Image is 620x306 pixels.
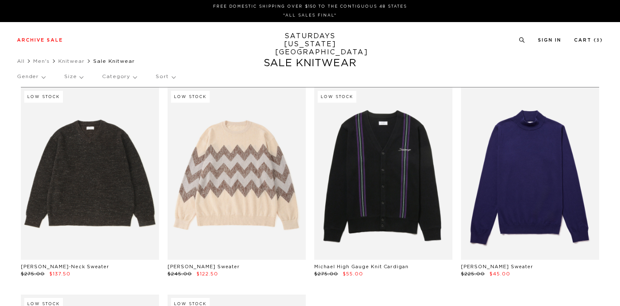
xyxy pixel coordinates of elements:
[20,12,600,19] p: *ALL SALES FINAL*
[343,272,363,276] span: $55.00
[64,67,83,87] p: Size
[21,264,109,269] a: [PERSON_NAME]-Neck Sweater
[93,59,135,64] span: Sale Knitwear
[597,39,600,42] small: 3
[574,38,603,42] a: Cart (3)
[196,272,218,276] span: $122.50
[168,272,192,276] span: $245.00
[156,67,175,87] p: Sort
[17,59,25,64] a: All
[58,59,85,64] a: Knitwear
[538,38,561,42] a: Sign In
[489,272,510,276] span: $45.00
[21,272,45,276] span: $275.00
[171,91,210,103] div: Low Stock
[49,272,71,276] span: $137.50
[275,32,345,56] a: SATURDAYS[US_STATE][GEOGRAPHIC_DATA]
[102,67,137,87] p: Category
[461,272,485,276] span: $225.00
[20,3,600,10] p: FREE DOMESTIC SHIPPING OVER $150 TO THE CONTIGUOUS 48 STATES
[318,91,356,103] div: Low Stock
[168,264,240,269] a: [PERSON_NAME] Sweater
[17,67,45,87] p: Gender
[33,59,50,64] a: Men's
[24,91,63,103] div: Low Stock
[17,38,63,42] a: Archive Sale
[314,264,409,269] a: Michael High Gauge Knit Cardigan
[461,264,533,269] a: [PERSON_NAME] Sweater
[314,272,338,276] span: $275.00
